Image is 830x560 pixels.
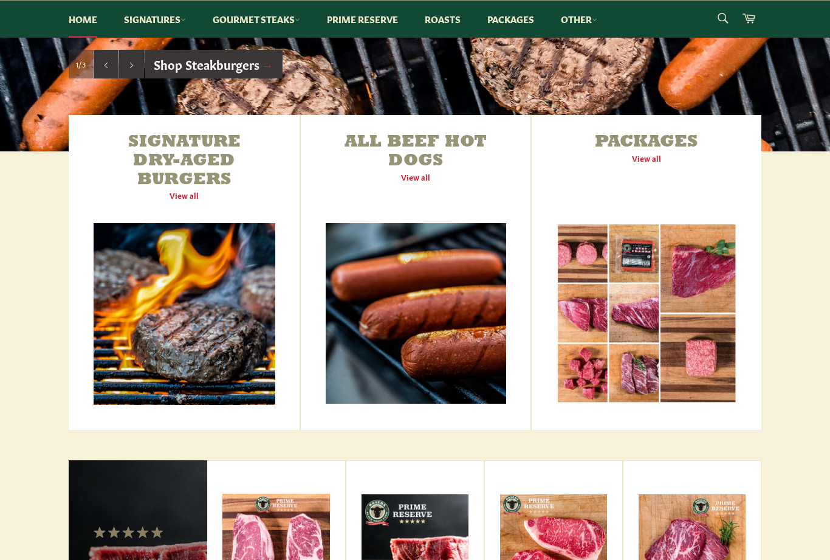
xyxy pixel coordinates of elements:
a: Signature Dry-Aged Burgers View all Signature Dry-Aged Burgers [69,115,300,430]
a: Prime Reserve [315,1,410,38]
a: Packages [475,1,546,38]
a: Other [549,1,609,38]
a: Gourmet Steaks [201,1,312,38]
a: Signatures [112,1,198,38]
span: → [261,55,273,72]
span: 1/3 [76,59,86,69]
a: Shop Steakburgers [145,50,283,79]
div: Slide 1, current [69,50,93,79]
a: Roasts [413,1,473,38]
a: Home [57,1,109,38]
a: Packages View all Packages [532,115,761,430]
a: All Beef Hot Dogs View all All Beef Hot Dogs [301,115,530,430]
button: Previous slide [94,50,118,79]
button: Next slide [119,50,144,79]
